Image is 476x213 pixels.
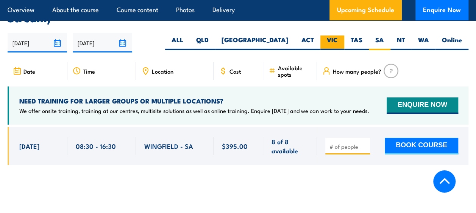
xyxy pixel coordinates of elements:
input: # of people [329,143,367,150]
span: Available spots [278,65,312,77]
input: From date [8,33,67,52]
h4: NEED TRAINING FOR LARGER GROUPS OR MULTIPLE LOCATIONS? [19,97,369,105]
input: To date [73,33,132,52]
label: WA [412,35,435,50]
label: VIC [320,35,344,50]
span: Location [152,68,173,74]
p: We offer onsite training, training at our centres, multisite solutions as well as online training... [19,107,369,114]
label: SA [369,35,390,50]
label: TAS [344,35,369,50]
label: ACT [295,35,320,50]
span: Cost [229,68,241,74]
span: [DATE] [19,142,39,150]
span: Date [23,68,35,74]
span: 8 of 8 available [272,137,309,155]
span: $395.00 [222,142,248,150]
label: Online [435,35,468,50]
span: How many people? [333,68,381,74]
label: NT [390,35,412,50]
button: BOOK COURSE [385,138,458,154]
button: ENQUIRE NOW [387,97,458,114]
label: QLD [190,35,215,50]
h2: UPCOMING SCHEDULE FOR - "Perform tower rescue refresher Training (Electrical Stream)" [8,3,468,22]
label: [GEOGRAPHIC_DATA] [215,35,295,50]
label: ALL [165,35,190,50]
span: Time [83,68,95,74]
span: 08:30 - 16:30 [76,142,116,150]
span: WINGFIELD - SA [144,142,193,150]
